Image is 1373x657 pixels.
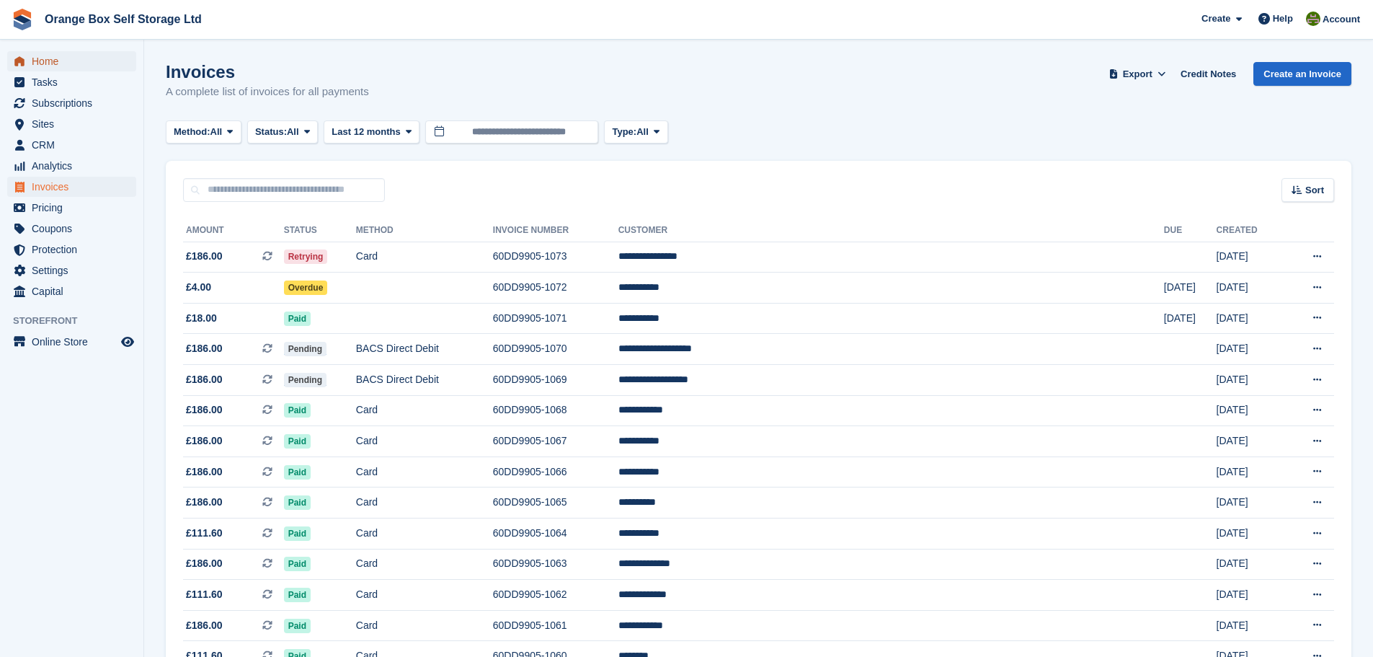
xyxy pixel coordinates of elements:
span: Tasks [32,72,118,92]
img: stora-icon-8386f47178a22dfd0bd8f6a31ec36ba5ce8667c1dd55bd0f319d3a0aa187defe.svg [12,9,33,30]
a: menu [7,135,136,155]
span: Type: [612,125,636,139]
h1: Invoices [166,62,369,81]
span: Capital [32,281,118,301]
span: Create [1201,12,1230,26]
td: 60DD9905-1068 [493,395,618,426]
span: Sites [32,114,118,134]
span: £186.00 [186,556,223,571]
td: Card [356,242,493,273]
td: [DATE] [1217,395,1284,426]
span: Paid [284,434,311,449]
td: [DATE] [1217,303,1284,334]
th: Invoice Number [493,219,618,242]
span: Method: [174,125,210,139]
span: Online Store [32,332,118,352]
th: Status [284,219,356,242]
td: [DATE] [1217,549,1284,580]
span: £186.00 [186,249,223,264]
span: Coupons [32,219,118,239]
button: Type: All [604,120,667,144]
td: Card [356,610,493,641]
button: Method: All [166,120,241,144]
button: Export [1106,62,1169,86]
td: BACS Direct Debit [356,365,493,396]
span: Storefront [13,314,143,328]
span: Protection [32,239,118,260]
td: [DATE] [1164,303,1217,334]
td: 60DD9905-1064 [493,519,618,550]
span: £111.60 [186,526,223,541]
a: Orange Box Self Storage Ltd [39,7,208,31]
td: 60DD9905-1061 [493,610,618,641]
span: Paid [284,588,311,602]
span: Last 12 months [332,125,400,139]
td: 60DD9905-1071 [493,303,618,334]
a: menu [7,260,136,281]
a: menu [7,93,136,113]
td: [DATE] [1217,488,1284,519]
span: All [636,125,649,139]
span: Pending [284,342,326,356]
td: 60DD9905-1067 [493,426,618,457]
span: Settings [32,260,118,281]
td: 60DD9905-1062 [493,580,618,611]
a: menu [7,72,136,92]
span: £186.00 [186,372,223,387]
a: menu [7,51,136,71]
span: £111.60 [186,587,223,602]
span: Help [1273,12,1293,26]
span: Paid [284,619,311,633]
td: 60DD9905-1069 [493,365,618,396]
p: A complete list of invoices for all payments [166,84,369,100]
a: menu [7,114,136,134]
span: £186.00 [186,618,223,633]
span: Paid [284,312,311,326]
td: [DATE] [1217,426,1284,457]
th: Due [1164,219,1217,242]
span: £186.00 [186,402,223,418]
a: menu [7,281,136,301]
span: Account [1323,12,1360,27]
td: Card [356,519,493,550]
td: 60DD9905-1065 [493,488,618,519]
span: £18.00 [186,311,217,326]
span: Paid [284,526,311,541]
span: Retrying [284,250,328,264]
a: menu [7,156,136,176]
td: 60DD9905-1063 [493,549,618,580]
td: 60DD9905-1073 [493,242,618,273]
span: Pricing [32,198,118,218]
a: menu [7,219,136,239]
td: Card [356,549,493,580]
td: [DATE] [1164,273,1217,304]
a: Preview store [119,333,136,350]
span: Paid [284,495,311,510]
span: Status: [255,125,287,139]
span: Analytics [32,156,118,176]
td: [DATE] [1217,242,1284,273]
span: £186.00 [186,495,223,510]
span: Paid [284,557,311,571]
th: Method [356,219,493,242]
span: Subscriptions [32,93,118,113]
span: Home [32,51,118,71]
span: Export [1123,67,1152,81]
span: £186.00 [186,341,223,356]
td: [DATE] [1217,519,1284,550]
span: Pending [284,373,326,387]
td: [DATE] [1217,457,1284,488]
img: Pippa White [1306,12,1320,26]
a: Credit Notes [1175,62,1242,86]
td: Card [356,395,493,426]
span: Invoices [32,177,118,197]
span: All [210,125,223,139]
td: [DATE] [1217,610,1284,641]
th: Created [1217,219,1284,242]
span: All [287,125,299,139]
span: Paid [284,403,311,418]
button: Last 12 months [324,120,419,144]
a: menu [7,239,136,260]
td: Card [356,488,493,519]
span: CRM [32,135,118,155]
